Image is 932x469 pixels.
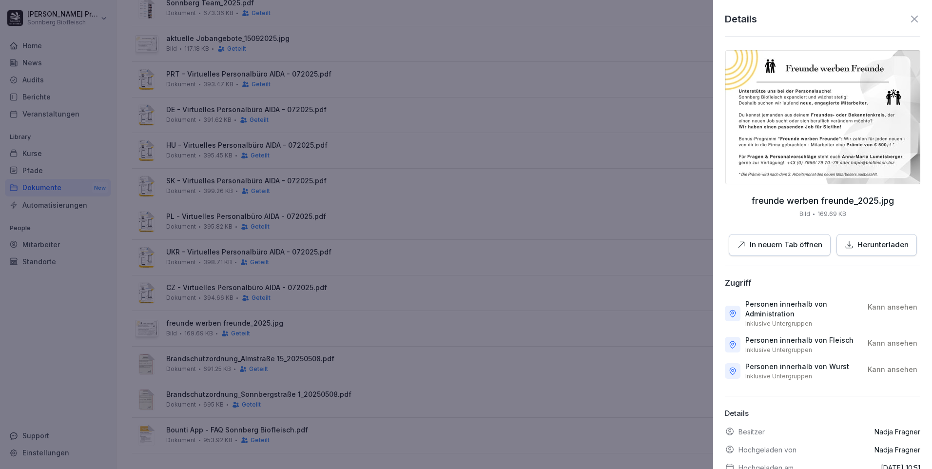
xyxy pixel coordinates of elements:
[745,335,854,345] p: Personen innerhalb von Fleisch
[836,234,917,256] button: Herunterladen
[868,338,917,348] p: Kann ansehen
[868,365,917,374] p: Kann ansehen
[725,12,757,26] p: Details
[725,278,752,288] div: Zugriff
[725,50,920,184] img: thumbnail
[738,445,796,455] p: Hochgeladen von
[751,196,894,206] p: freunde werben freunde_2025.jpg
[874,445,920,455] p: Nadja Fragner
[857,239,909,251] p: Herunterladen
[745,299,860,319] p: Personen innerhalb von Administration
[745,362,849,371] p: Personen innerhalb von Wurst
[725,408,920,419] p: Details
[868,302,917,312] p: Kann ansehen
[745,372,812,380] p: Inklusive Untergruppen
[729,234,831,256] button: In neuem Tab öffnen
[738,427,765,437] p: Besitzer
[745,320,812,328] p: Inklusive Untergruppen
[799,210,810,218] p: Bild
[817,210,846,218] p: 169.69 KB
[874,427,920,437] p: Nadja Fragner
[750,239,822,251] p: In neuem Tab öffnen
[745,346,812,354] p: Inklusive Untergruppen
